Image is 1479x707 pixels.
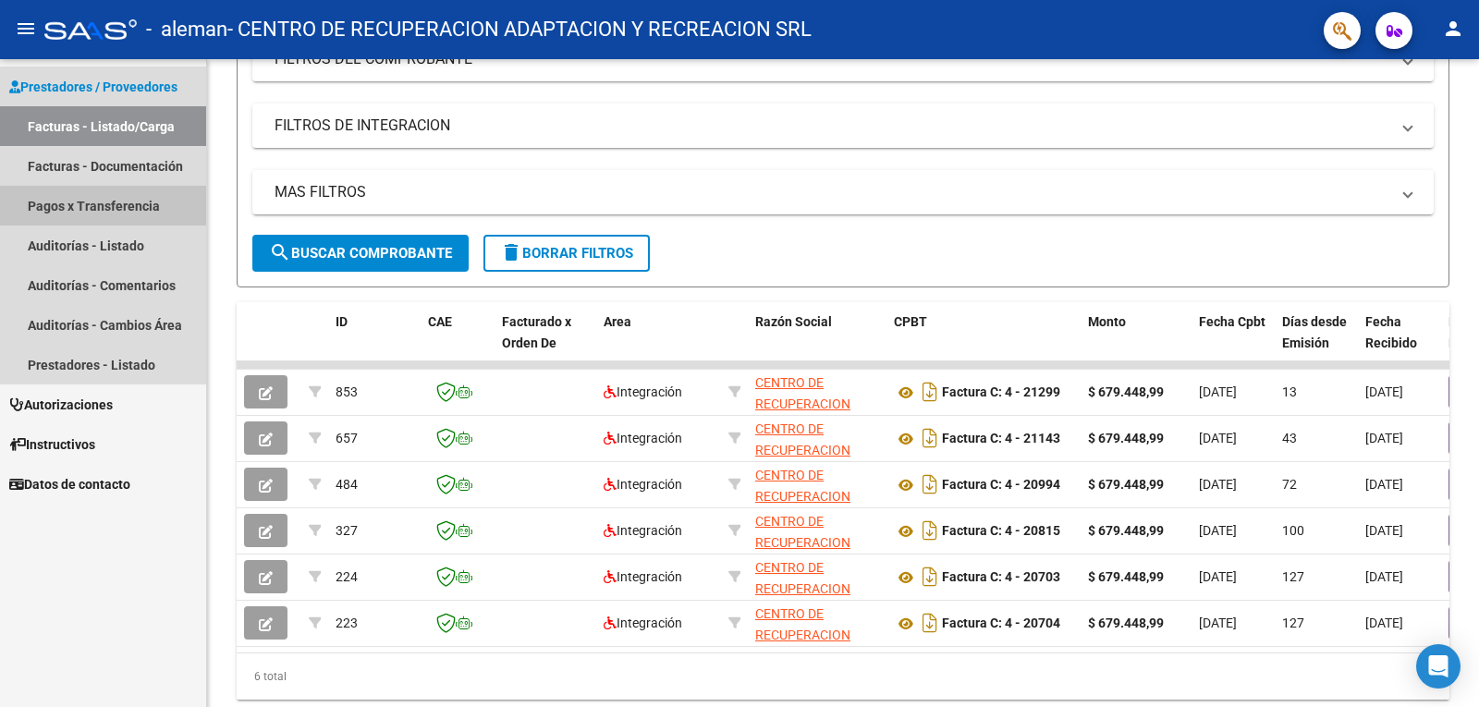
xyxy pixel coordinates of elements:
[336,477,358,492] span: 484
[942,432,1060,446] strong: Factura C: 4 - 21143
[918,377,942,407] i: Descargar documento
[336,431,358,445] span: 657
[755,421,860,499] span: CENTRO DE RECUPERACION ADAPTACION Y RECREACION SRL
[1365,314,1417,350] span: Fecha Recibido
[918,469,942,499] i: Descargar documento
[755,560,860,638] span: CENTRO DE RECUPERACION ADAPTACION Y RECREACION SRL
[9,474,130,494] span: Datos de contacto
[1081,302,1192,384] datatable-header-cell: Monto
[942,524,1060,539] strong: Factura C: 4 - 20815
[918,608,942,638] i: Descargar documento
[495,302,596,384] datatable-header-cell: Facturado x Orden De
[1199,477,1237,492] span: [DATE]
[1199,314,1265,329] span: Fecha Cpbt
[9,434,95,455] span: Instructivos
[604,477,682,492] span: Integración
[1088,523,1164,538] strong: $ 679.448,99
[1088,384,1164,399] strong: $ 679.448,99
[328,302,421,384] datatable-header-cell: ID
[1192,302,1275,384] datatable-header-cell: Fecha Cpbt
[1365,616,1403,630] span: [DATE]
[1365,384,1403,399] span: [DATE]
[604,616,682,630] span: Integración
[1199,569,1237,584] span: [DATE]
[9,77,177,97] span: Prestadores / Proveedores
[918,562,942,591] i: Descargar documento
[237,653,1449,700] div: 6 total
[1282,477,1297,492] span: 72
[1282,616,1304,630] span: 127
[1199,523,1237,538] span: [DATE]
[336,616,358,630] span: 223
[755,511,879,550] div: 30640241698
[1282,314,1347,350] span: Días desde Emisión
[1358,302,1441,384] datatable-header-cell: Fecha Recibido
[1088,616,1164,630] strong: $ 679.448,99
[483,235,650,272] button: Borrar Filtros
[1088,431,1164,445] strong: $ 679.448,99
[604,569,682,584] span: Integración
[755,419,879,457] div: 30640241698
[1365,431,1403,445] span: [DATE]
[1282,431,1297,445] span: 43
[1199,431,1237,445] span: [DATE]
[1088,314,1126,329] span: Monto
[502,314,571,350] span: Facturado x Orden De
[942,616,1060,631] strong: Factura C: 4 - 20704
[942,385,1060,400] strong: Factura C: 4 - 21299
[275,182,1389,202] mat-panel-title: MAS FILTROS
[942,478,1060,493] strong: Factura C: 4 - 20994
[275,116,1389,136] mat-panel-title: FILTROS DE INTEGRACION
[1282,384,1297,399] span: 13
[500,245,633,262] span: Borrar Filtros
[1365,477,1403,492] span: [DATE]
[1442,18,1464,40] mat-icon: person
[755,603,879,642] div: 30640241698
[1199,384,1237,399] span: [DATE]
[146,9,227,50] span: - aleman
[886,302,1081,384] datatable-header-cell: CPBT
[269,241,291,263] mat-icon: search
[748,302,886,384] datatable-header-cell: Razón Social
[604,523,682,538] span: Integración
[894,314,927,329] span: CPBT
[500,241,522,263] mat-icon: delete
[1416,644,1461,689] div: Open Intercom Messenger
[1275,302,1358,384] datatable-header-cell: Días desde Emisión
[755,465,879,504] div: 30640241698
[1199,616,1237,630] span: [DATE]
[755,606,860,684] span: CENTRO DE RECUPERACION ADAPTACION Y RECREACION SRL
[336,569,358,584] span: 224
[755,557,879,596] div: 30640241698
[1365,569,1403,584] span: [DATE]
[269,245,452,262] span: Buscar Comprobante
[421,302,495,384] datatable-header-cell: CAE
[428,314,452,329] span: CAE
[1088,569,1164,584] strong: $ 679.448,99
[1282,569,1304,584] span: 127
[755,372,879,411] div: 30640241698
[252,170,1434,214] mat-expansion-panel-header: MAS FILTROS
[604,384,682,399] span: Integración
[755,468,860,545] span: CENTRO DE RECUPERACION ADAPTACION Y RECREACION SRL
[252,104,1434,148] mat-expansion-panel-header: FILTROS DE INTEGRACION
[918,423,942,453] i: Descargar documento
[336,523,358,538] span: 327
[942,570,1060,585] strong: Factura C: 4 - 20703
[755,314,832,329] span: Razón Social
[1282,523,1304,538] span: 100
[755,375,860,453] span: CENTRO DE RECUPERACION ADAPTACION Y RECREACION SRL
[336,314,348,329] span: ID
[9,395,113,415] span: Autorizaciones
[604,314,631,329] span: Area
[596,302,721,384] datatable-header-cell: Area
[252,235,469,272] button: Buscar Comprobante
[15,18,37,40] mat-icon: menu
[336,384,358,399] span: 853
[1088,477,1164,492] strong: $ 679.448,99
[1365,523,1403,538] span: [DATE]
[918,516,942,545] i: Descargar documento
[755,514,860,591] span: CENTRO DE RECUPERACION ADAPTACION Y RECREACION SRL
[604,431,682,445] span: Integración
[227,9,812,50] span: - CENTRO DE RECUPERACION ADAPTACION Y RECREACION SRL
